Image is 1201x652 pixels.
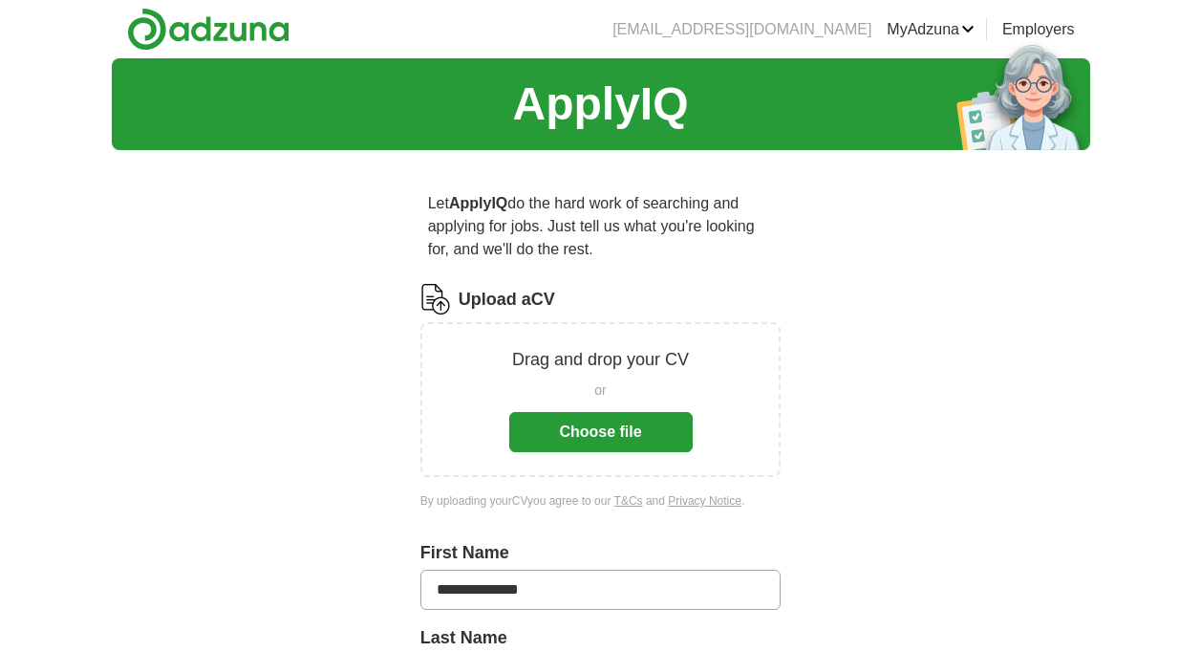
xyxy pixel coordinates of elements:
li: [EMAIL_ADDRESS][DOMAIN_NAME] [612,18,871,41]
label: Last Name [420,625,782,651]
p: Let do the hard work of searching and applying for jobs. Just tell us what you're looking for, an... [420,185,782,269]
div: By uploading your CV you agree to our and . [420,492,782,510]
label: First Name [420,540,782,566]
strong: ApplyIQ [449,195,507,211]
a: T&Cs [614,494,643,508]
button: Choose file [509,412,693,452]
span: or [594,380,606,401]
h1: ApplyIQ [512,70,688,139]
img: CV Icon [420,284,451,315]
a: Employers [1002,18,1075,41]
p: Drag and drop your CV [512,347,689,373]
a: MyAdzuna [887,18,975,41]
label: Upload a CV [459,287,555,313]
img: Adzuna logo [127,8,290,51]
a: Privacy Notice [668,494,741,508]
